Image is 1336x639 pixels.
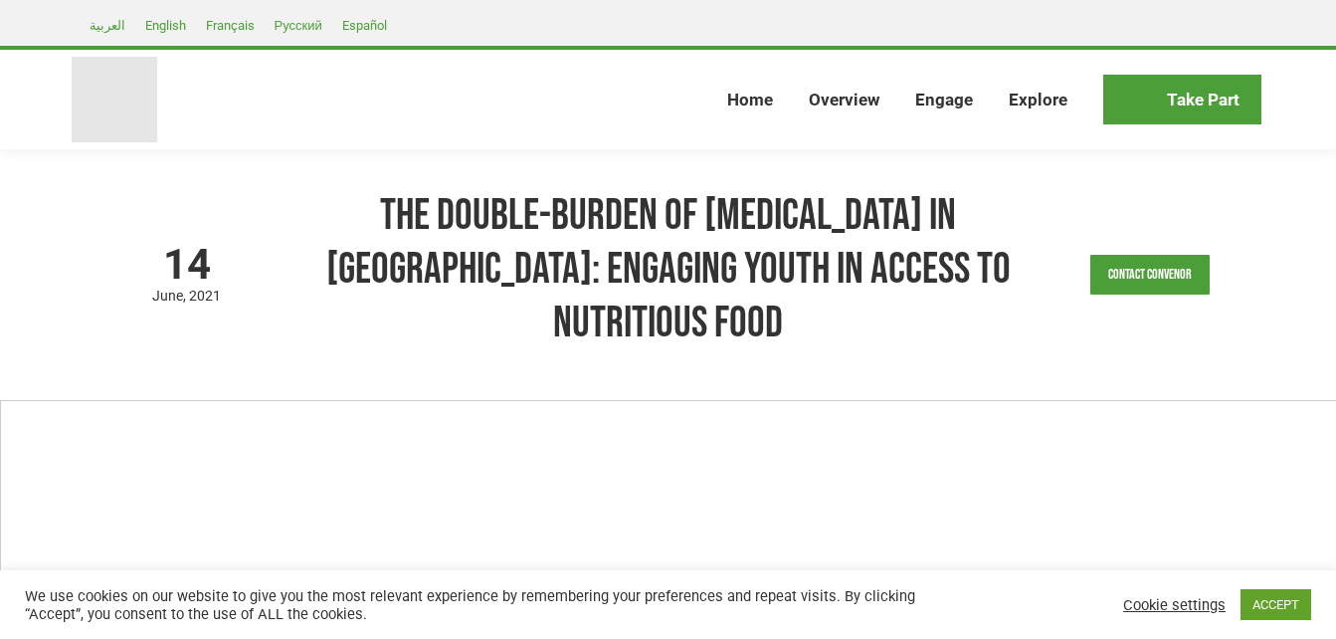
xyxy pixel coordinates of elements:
[809,90,879,110] span: Overview
[145,18,186,33] span: English
[265,13,332,37] a: Русский
[135,13,196,37] a: English
[1090,255,1210,295] a: Contact Convenor
[80,13,135,37] a: العربية
[1009,90,1067,110] span: Explore
[1167,90,1240,110] span: Take Part
[72,57,157,142] img: Food Systems Summit Dialogues
[72,244,302,286] span: 14
[322,189,1015,350] h1: The Double-Burden of [MEDICAL_DATA] in [GEOGRAPHIC_DATA]: Engaging Youth in Access to Nutritious ...
[1241,589,1311,620] a: ACCEPT
[206,18,255,33] span: Français
[152,288,189,304] span: June
[332,13,397,37] a: Español
[727,90,773,110] span: Home
[275,18,322,33] span: Русский
[915,90,973,110] span: Engage
[90,18,125,33] span: العربية
[1123,596,1226,614] a: Cookie settings
[342,18,387,33] span: Español
[25,587,925,623] div: We use cookies on our website to give you the most relevant experience by remembering your prefer...
[196,13,265,37] a: Français
[189,288,221,304] span: 2021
